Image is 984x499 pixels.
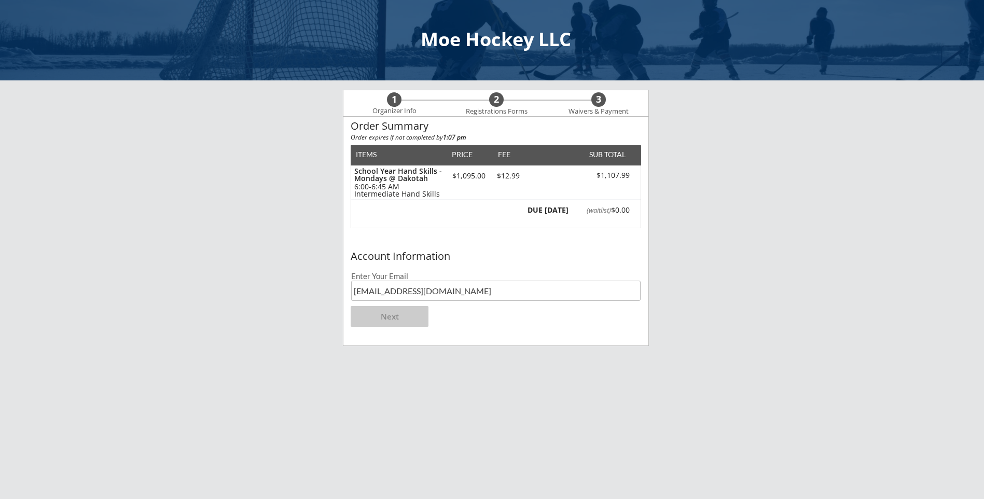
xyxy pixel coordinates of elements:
div: ITEMS [356,151,393,158]
div: Waivers & Payment [563,107,634,116]
div: Moe Hockey LLC [10,30,981,49]
div: Enter Your Email [351,272,641,280]
div: School Year Hand Skills - Mondays @ Dakotah [354,168,442,182]
div: 1 [387,94,401,105]
div: FEE [491,151,518,158]
div: $12.99 [491,172,525,179]
strong: 1:07 pm [443,133,466,142]
em: (waitlist) [587,205,611,215]
div: 3 [591,94,606,105]
div: Order Summary [351,120,641,132]
div: 6:00-6:45 AM Intermediate Hand Skills [354,183,442,198]
div: Registrations Forms [461,107,532,116]
div: DUE [DATE] [525,206,569,214]
div: Account Information [351,251,641,262]
div: SUB TOTAL [585,151,626,158]
div: $0.00 [574,206,630,214]
div: Organizer Info [366,107,423,115]
div: PRICE [447,151,477,158]
div: 2 [489,94,504,105]
div: Order expires if not completed by [351,134,641,141]
button: Next [351,306,428,327]
div: $1,095.00 [447,172,491,179]
div: $1,107.99 [571,171,630,180]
